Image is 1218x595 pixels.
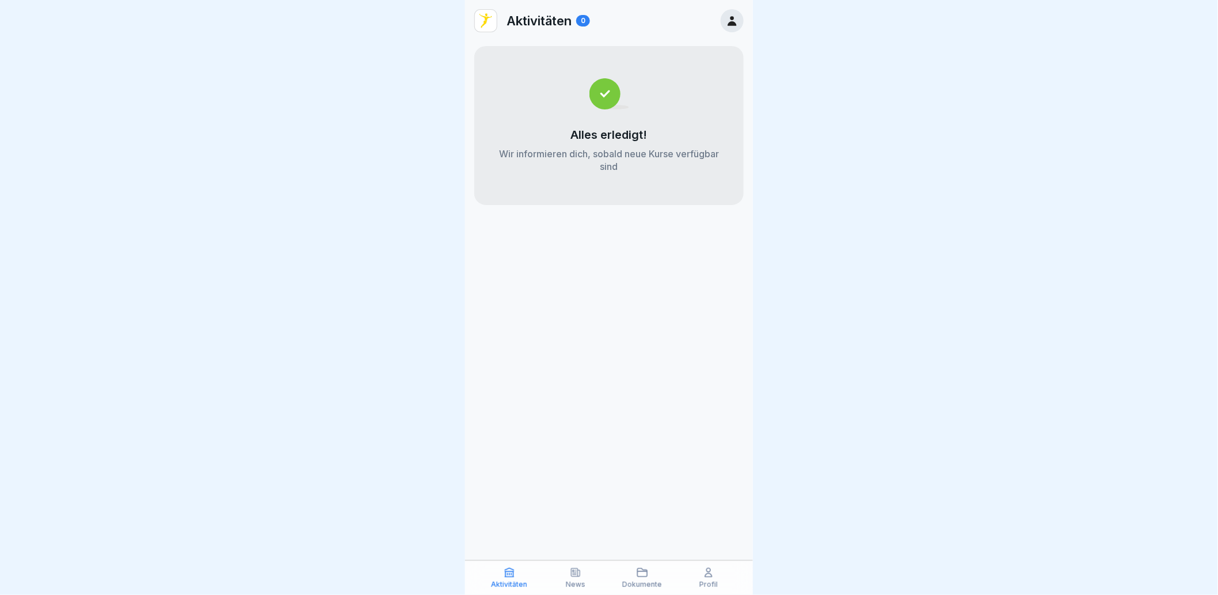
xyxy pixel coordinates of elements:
[622,581,662,589] p: Dokumente
[491,581,527,589] p: Aktivitäten
[497,147,721,173] p: Wir informieren dich, sobald neue Kurse verfügbar sind
[475,10,497,32] img: vd4jgc378hxa8p7qw0fvrl7x.png
[699,581,718,589] p: Profil
[507,13,572,28] p: Aktivitäten
[566,581,585,589] p: News
[571,128,648,142] p: Alles erledigt!
[576,15,590,26] div: 0
[589,78,629,109] img: completed.svg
